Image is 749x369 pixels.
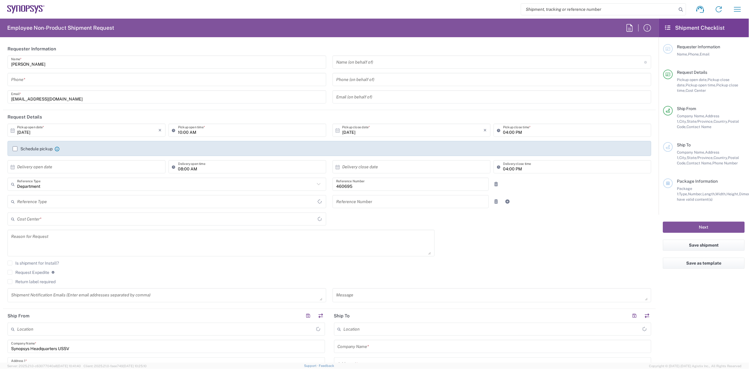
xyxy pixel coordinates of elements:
label: Is shipment for Install? [8,261,59,265]
span: Pickup open date, [677,77,708,82]
button: Save shipment [663,240,745,251]
span: Phone, [688,52,700,56]
span: Type, [679,192,688,196]
h2: Shipment Checklist [664,24,725,31]
span: Height, [727,192,739,196]
span: City, [680,119,687,124]
span: Number, [688,192,703,196]
span: Width, [716,192,727,196]
span: [DATE] 10:25:10 [123,364,147,368]
button: Next [663,222,745,233]
i: × [484,125,487,135]
span: Company Name, [677,150,705,154]
span: Contact Name [687,124,712,129]
h2: Ship From [8,313,29,319]
a: Remove Reference [492,180,501,188]
span: Package 1: [677,186,693,196]
label: Request Expedite [8,270,49,275]
a: Add Reference [504,197,512,206]
span: Length, [703,192,716,196]
span: Ship To [677,142,691,147]
span: Pickup open time, [686,83,717,87]
label: Return label required [8,279,56,284]
span: Cost Center [686,88,706,93]
span: Request Details [677,70,708,75]
span: State/Province, [687,119,714,124]
span: City, [680,155,687,160]
span: Ship From [677,106,696,111]
input: Shipment, tracking or reference number [521,4,677,15]
h2: Requester Information [8,46,56,52]
span: Company Name, [677,114,705,118]
a: Support [304,364,319,367]
a: Feedback [319,364,334,367]
button: Save as template [663,258,745,269]
span: Email [700,52,710,56]
a: Remove Reference [492,197,501,206]
span: State/Province, [687,155,714,160]
span: Name, [677,52,688,56]
span: Package Information [677,179,718,184]
h2: Employee Non-Product Shipment Request [7,24,114,31]
i: × [159,125,162,135]
span: Country, [714,155,728,160]
span: Client: 2025.21.0-faee749 [84,364,147,368]
span: Server: 2025.21.0-c63077040a8 [7,364,81,368]
span: Phone Number [713,161,738,165]
span: Country, [714,119,728,124]
h2: Ship To [334,313,350,319]
label: Schedule pickup [13,146,53,151]
span: Contact Name, [687,161,713,165]
span: Copyright © [DATE]-[DATE] Agistix Inc., All Rights Reserved [649,363,742,369]
span: [DATE] 10:41:40 [57,364,81,368]
h2: Request Details [8,114,42,120]
span: Requester Information [677,44,720,49]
